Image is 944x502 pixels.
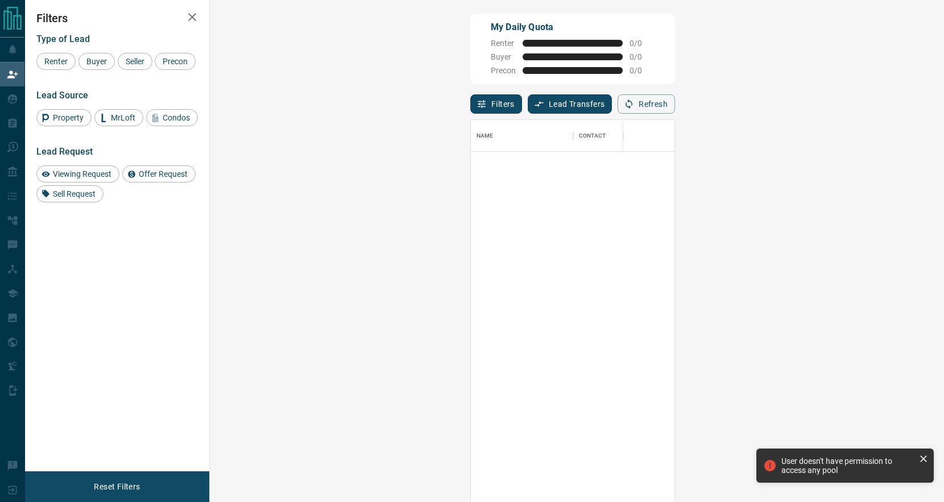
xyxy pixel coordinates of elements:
[528,94,612,114] button: Lead Transfers
[630,66,655,75] span: 0 / 0
[470,94,522,114] button: Filters
[630,39,655,48] span: 0 / 0
[40,57,72,66] span: Renter
[78,53,115,70] div: Buyer
[49,113,88,122] span: Property
[36,90,88,101] span: Lead Source
[118,53,152,70] div: Seller
[155,53,196,70] div: Precon
[36,11,198,25] h2: Filters
[579,120,606,152] div: Contact
[781,457,914,475] div: User doesn't have permission to access any pool
[122,165,196,182] div: Offer Request
[49,169,115,179] span: Viewing Request
[477,120,494,152] div: Name
[618,94,675,114] button: Refresh
[491,66,516,75] span: Precon
[146,109,198,126] div: Condos
[36,34,90,44] span: Type of Lead
[36,146,93,157] span: Lead Request
[36,165,119,182] div: Viewing Request
[471,120,573,152] div: Name
[82,57,111,66] span: Buyer
[94,109,143,126] div: MrLoft
[135,169,192,179] span: Offer Request
[122,57,148,66] span: Seller
[491,20,655,34] p: My Daily Quota
[36,53,76,70] div: Renter
[36,109,92,126] div: Property
[49,189,100,198] span: Sell Request
[573,120,664,152] div: Contact
[107,113,139,122] span: MrLoft
[159,57,192,66] span: Precon
[36,185,103,202] div: Sell Request
[491,39,516,48] span: Renter
[630,52,655,61] span: 0 / 0
[86,477,147,496] button: Reset Filters
[159,113,194,122] span: Condos
[491,52,516,61] span: Buyer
